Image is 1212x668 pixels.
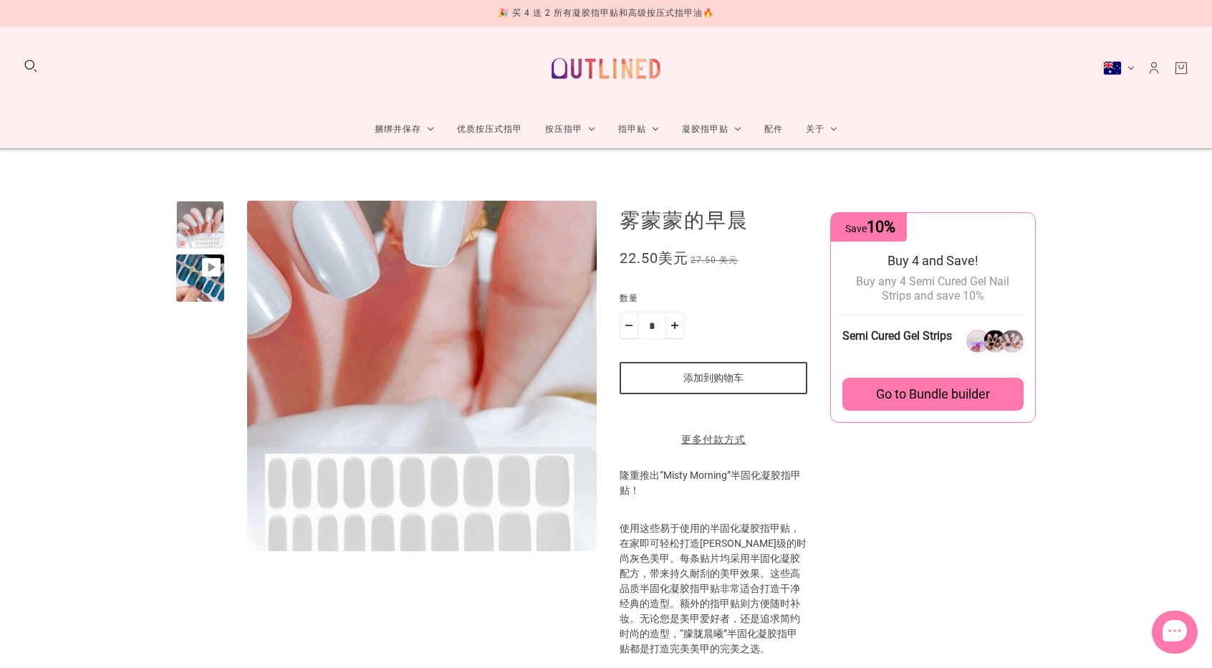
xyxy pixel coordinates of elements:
a: 关于 [794,110,849,148]
font: 数量 [620,293,638,303]
font: 隆重推出“Misty Morning”半固化凝胶指甲贴！ [620,469,801,496]
span: Go to Bundle builder [876,386,990,402]
a: 概述 [543,38,669,99]
a: 捆绑并保存 [363,110,446,148]
img: 朦胧清晨-半固化凝胶条-轮廓 [29,1,626,598]
span: Semi Cured Gel Strips [842,329,952,343]
font: 配件 [764,124,783,134]
font: 凝胶指甲贴 [682,124,728,134]
button: 添加到购物车 [620,362,807,394]
button: 加 [665,312,684,339]
font: 优质按压式指甲 [457,124,522,134]
font: 捆绑并保存 [375,124,421,134]
span: Buy 4 and Save! [888,253,978,268]
font: 按压指甲 [545,124,582,134]
span: 10% [867,218,895,236]
span: Save [845,223,895,234]
modal-trigger: 放大产品图片 [247,201,597,551]
a: 凝胶指甲贴 [670,110,753,148]
button: 减 [620,312,638,339]
font: 更多付款方式 [681,434,746,445]
span: Buy any 4 Semi Cured Gel Nail Strips and save 10% [856,275,1009,302]
a: 按压指甲 [534,110,607,148]
button: 搜索 [23,58,39,74]
a: 指甲贴 [607,110,670,148]
font: 使用这些易于使用的半固化凝胶指甲贴，在家即可轻松打造[PERSON_NAME]级的时尚灰色美甲。每条贴片均采用半固化凝胶配方，带来持久耐刮的美甲效果。这些高品质半固化凝胶指甲贴非常适合打造干净经... [620,523,807,654]
font: 关于 [806,124,824,134]
a: 更多付款方式 [620,432,807,447]
font: 雾蒙蒙的早晨 [620,208,749,232]
button: 澳大利亚 [1103,61,1135,75]
font: 27.50 美元 [691,255,738,265]
font: 指甲贴 [618,124,646,134]
font: 22.50美元 [620,249,688,267]
font: 🎉 买 4 送 2 所有凝胶指甲贴和高级按压式指甲油🔥 [498,8,714,18]
a: 大车 [1173,60,1189,76]
a: 帐户 [1146,60,1162,76]
a: 配件 [753,110,794,148]
a: 优质按压式指甲 [446,110,534,148]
